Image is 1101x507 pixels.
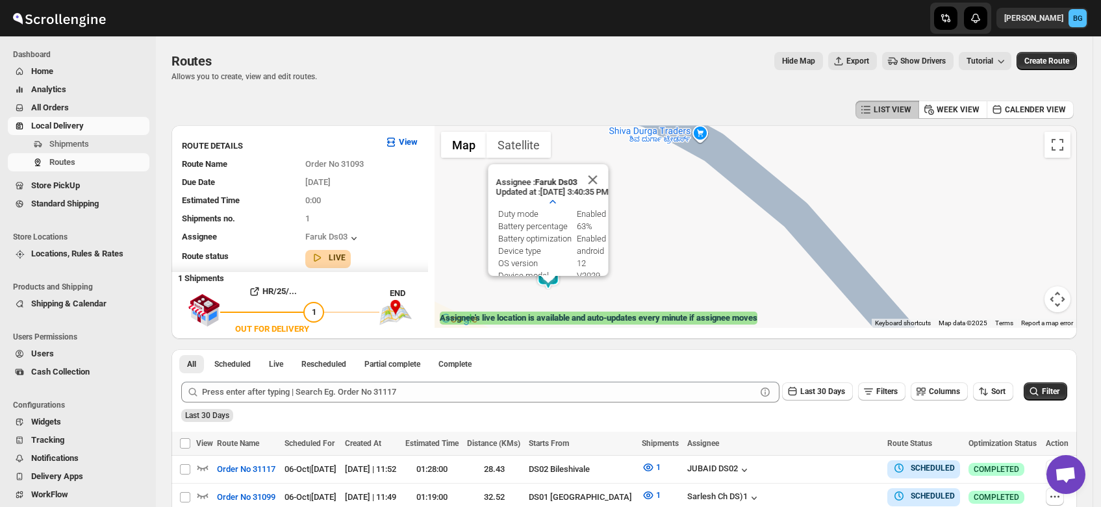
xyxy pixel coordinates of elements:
span: Products and Shipping [13,282,149,292]
button: Order No 31117 [209,459,283,480]
span: Device type [498,246,540,256]
p: [PERSON_NAME] [1004,13,1063,23]
button: Filter [1024,382,1067,401]
button: Tracking [8,431,149,449]
span: Filter [1042,387,1059,396]
span: Columns [929,387,960,396]
div: Open chat [1046,455,1085,494]
button: User menu [996,8,1088,29]
span: Local Delivery [31,121,84,130]
button: Analytics [8,80,149,99]
button: Faruk Ds03 [305,232,361,245]
button: 1 [634,457,668,478]
span: Hide Map [782,56,815,66]
div: [DATE] | 11:49 [345,491,397,504]
span: Route Name [182,159,227,169]
button: Map action label [774,52,823,70]
button: Widgets [8,413,149,431]
span: Live [269,359,283,369]
div: OUT FOR DELIVERY [235,323,309,336]
span: Complete [438,359,472,369]
span: OS version [498,258,537,268]
span: Battery percentage [498,221,567,231]
span: 06-Oct | [DATE] [285,464,336,474]
span: 12 [576,258,585,268]
img: ScrollEngine [10,2,108,34]
span: Widgets [31,417,61,427]
span: Shipments [642,439,679,448]
span: LIST VIEW [874,105,911,115]
span: V2029 [576,271,600,280]
span: Due Date [182,177,215,187]
button: Cash Collection [8,363,149,381]
button: Columns [911,382,968,401]
span: Order No 31117 [217,463,275,476]
span: Users [31,349,54,358]
div: [DATE] | 11:52 [345,463,397,476]
span: Standard Shipping [31,199,99,208]
span: Locations, Rules & Rates [31,249,123,258]
span: [DATE] [305,177,331,187]
span: Home [31,66,53,76]
button: Sort [973,382,1013,401]
span: Assignee [182,232,217,241]
span: 1 [656,490,661,500]
button: Sarlesh Ch DS)1 [687,491,761,504]
button: Create Route [1017,52,1077,70]
span: Assignee [687,439,719,448]
button: Shipments [8,135,149,153]
span: Users Permissions [13,332,149,342]
a: Report a map error [1021,319,1073,327]
span: Create Route [1024,56,1069,66]
img: Google [438,311,481,328]
span: Dashboard [13,49,149,60]
b: 1 Shipments [171,267,224,283]
span: Configurations [13,400,149,410]
b: HR/25/... [262,286,297,296]
span: Analytics [31,84,66,94]
span: 63% [576,221,592,231]
span: Order No 31093 [305,159,364,169]
button: SCHEDULED [892,489,955,502]
button: Show street map [441,132,487,158]
span: 1 [656,462,661,472]
span: Tracking [31,435,64,445]
span: COMPLETED [974,492,1019,502]
span: Route Status [887,439,932,448]
a: Open this area in Google Maps (opens a new window) [438,311,481,328]
button: 1 [634,485,668,506]
span: Map data ©2025 [939,319,987,327]
button: Close [577,164,608,195]
button: WEEK VIEW [918,101,987,119]
span: 06-Oct | [DATE] [285,492,336,502]
img: trip_end.png [379,300,412,325]
span: Scheduled [214,359,251,369]
p: Allows you to create, view and edit routes. [171,71,317,82]
button: View [377,132,425,153]
span: Brajesh Giri [1069,9,1087,27]
span: Route status [182,251,229,261]
label: Assignee's live location is available and auto-updates every minute if assignee moves [440,312,757,325]
span: Created At [345,439,381,448]
b: SCHEDULED [911,464,955,473]
span: Tutorial [967,56,993,66]
button: JUBAID DS02 [687,464,751,476]
span: Shipments no. [182,214,235,223]
button: Notifications [8,449,149,467]
span: Store PickUp [31,180,80,190]
span: Optimization Status [968,439,1037,448]
span: All [187,359,196,369]
button: Shipping & Calendar [8,295,149,313]
span: WorkFlow [31,489,68,499]
p: Updated at : [DATE] 3:40:35 PM [496,187,608,197]
span: Export [846,56,869,66]
button: Home [8,62,149,80]
div: 01:28:00 [405,463,459,476]
span: Enabled [576,209,605,219]
span: Partial complete [364,359,420,369]
span: Sort [991,387,1006,396]
button: Delivery Apps [8,467,149,486]
button: HR/25/... [220,281,324,302]
span: Store Locations [13,232,149,242]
